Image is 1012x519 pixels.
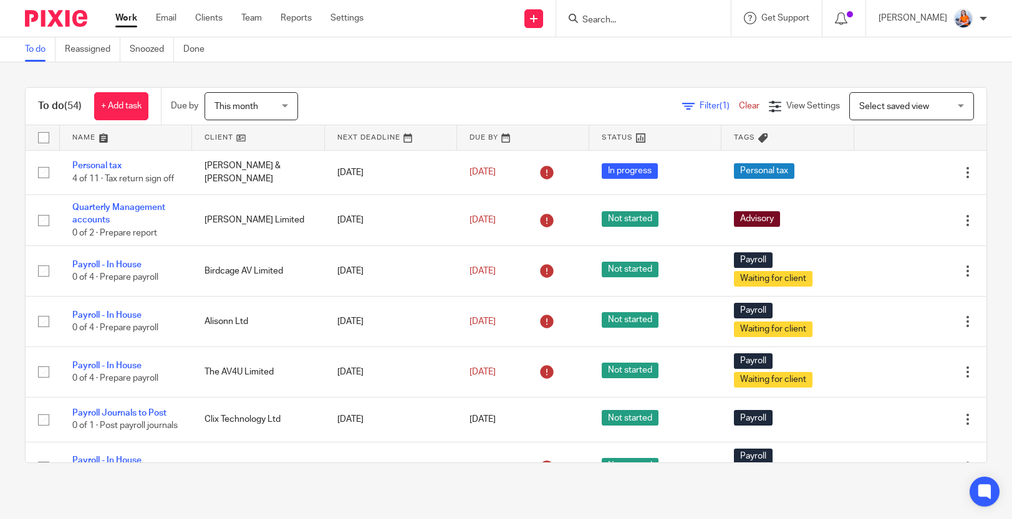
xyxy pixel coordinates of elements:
[734,449,773,464] span: Payroll
[325,246,457,297] td: [DATE]
[192,398,324,442] td: Clix Technology Ltd
[72,273,158,282] span: 0 of 4 · Prepare payroll
[739,102,759,110] a: Clear
[734,303,773,318] span: Payroll
[734,372,812,388] span: Waiting for client
[94,92,148,120] a: + Add task
[602,458,658,474] span: Not started
[734,252,773,268] span: Payroll
[325,150,457,194] td: [DATE]
[470,267,496,275] span: [DATE]
[734,271,812,287] span: Waiting for client
[72,421,178,430] span: 0 of 1 · Post payroll journals
[38,100,82,113] h1: To do
[72,203,165,224] a: Quarterly Management accounts
[734,353,773,369] span: Payroll
[330,12,364,24] a: Settings
[581,15,693,26] input: Search
[171,100,198,112] p: Due by
[700,102,739,110] span: Filter
[241,12,262,24] a: Team
[192,297,324,347] td: Alisonn Ltd
[325,398,457,442] td: [DATE]
[72,323,158,332] span: 0 of 4 · Prepare payroll
[25,10,87,27] img: Pixie
[72,260,142,269] a: Payroll - In House
[72,174,174,183] span: 4 of 11 · Tax return sign off
[734,321,812,337] span: Waiting for client
[72,229,157,237] span: 0 of 2 · Prepare report
[325,297,457,347] td: [DATE]
[192,246,324,297] td: Birdcage AV Limited
[72,409,166,417] a: Payroll Journals to Post
[192,194,324,245] td: [PERSON_NAME] Limited
[602,262,658,277] span: Not started
[470,168,496,177] span: [DATE]
[953,9,973,29] img: DSC08036.jpg
[734,163,794,179] span: Personal tax
[325,442,457,492] td: [DATE]
[602,312,658,328] span: Not started
[64,101,82,111] span: (54)
[325,194,457,245] td: [DATE]
[72,374,158,383] span: 0 of 4 · Prepare payroll
[195,12,223,24] a: Clients
[602,410,658,426] span: Not started
[115,12,137,24] a: Work
[192,150,324,194] td: [PERSON_NAME] & [PERSON_NAME]
[25,37,55,62] a: To do
[470,317,496,326] span: [DATE]
[183,37,214,62] a: Done
[602,211,658,227] span: Not started
[734,410,773,426] span: Payroll
[72,311,142,320] a: Payroll - In House
[602,363,658,378] span: Not started
[734,134,755,141] span: Tags
[72,456,142,465] a: Payroll - In House
[470,368,496,376] span: [DATE]
[470,462,496,471] span: [DATE]
[325,347,457,398] td: [DATE]
[192,347,324,398] td: The AV4U Limited
[470,216,496,224] span: [DATE]
[281,12,312,24] a: Reports
[156,12,176,24] a: Email
[72,161,122,170] a: Personal tax
[65,37,120,62] a: Reassigned
[192,442,324,492] td: Clix Technology Ltd
[786,102,840,110] span: View Settings
[761,14,809,22] span: Get Support
[72,361,142,370] a: Payroll - In House
[879,12,947,24] p: [PERSON_NAME]
[470,415,496,424] span: [DATE]
[720,102,730,110] span: (1)
[214,102,258,111] span: This month
[734,211,780,227] span: Advisory
[130,37,174,62] a: Snoozed
[602,163,658,179] span: In progress
[859,102,929,111] span: Select saved view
